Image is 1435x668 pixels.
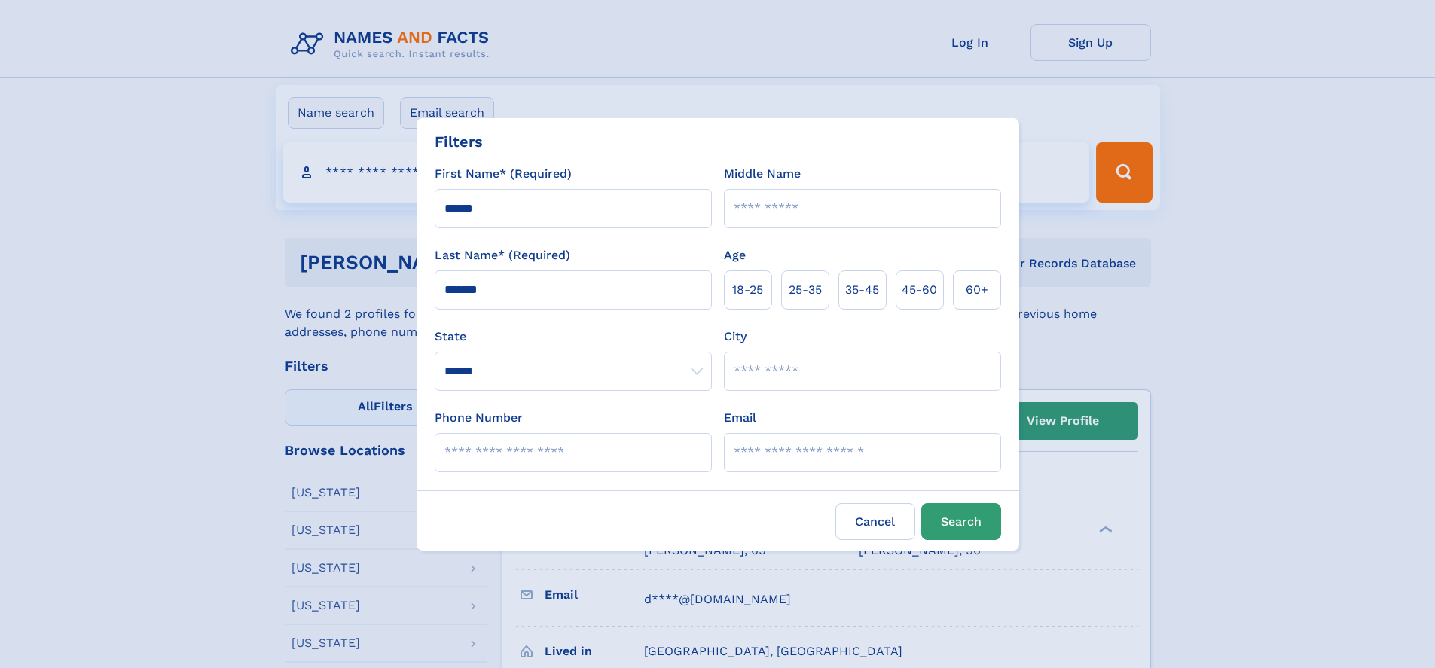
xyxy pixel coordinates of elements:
[902,281,937,299] span: 45‑60
[732,281,763,299] span: 18‑25
[435,246,570,264] label: Last Name* (Required)
[724,409,756,427] label: Email
[835,503,915,540] label: Cancel
[435,130,483,153] div: Filters
[435,165,572,183] label: First Name* (Required)
[435,328,712,346] label: State
[435,409,523,427] label: Phone Number
[845,281,879,299] span: 35‑45
[724,246,746,264] label: Age
[789,281,822,299] span: 25‑35
[724,328,747,346] label: City
[966,281,988,299] span: 60+
[921,503,1001,540] button: Search
[724,165,801,183] label: Middle Name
